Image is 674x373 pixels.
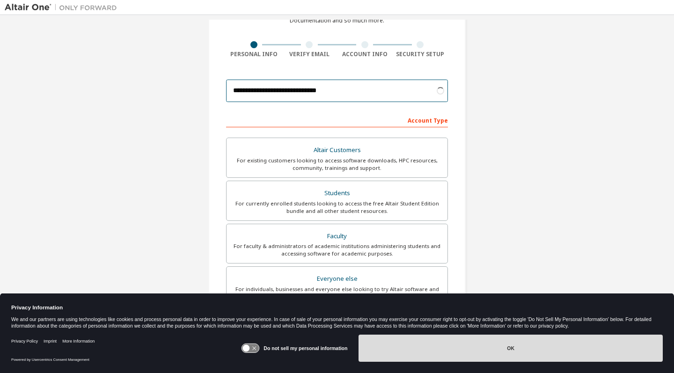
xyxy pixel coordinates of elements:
div: For faculty & administrators of academic institutions administering students and accessing softwa... [232,242,442,257]
div: For currently enrolled students looking to access the free Altair Student Edition bundle and all ... [232,200,442,215]
div: For individuals, businesses and everyone else looking to try Altair software and explore our prod... [232,285,442,300]
div: Altair Customers [232,144,442,157]
div: Account Info [337,51,393,58]
div: Account Type [226,112,448,127]
img: Altair One [5,3,122,12]
div: Verify Email [282,51,337,58]
div: Everyone else [232,272,442,285]
div: Personal Info [226,51,282,58]
div: For existing customers looking to access software downloads, HPC resources, community, trainings ... [232,157,442,172]
div: Security Setup [393,51,448,58]
div: Faculty [232,230,442,243]
div: Students [232,187,442,200]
